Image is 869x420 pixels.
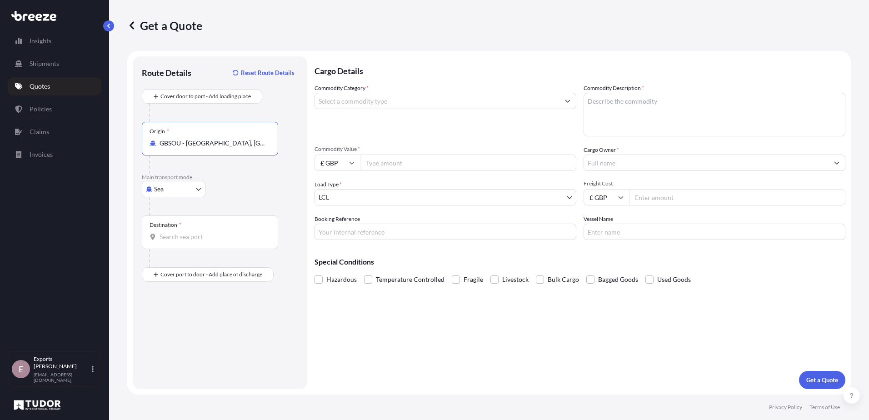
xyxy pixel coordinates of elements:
[142,181,205,197] button: Select transport
[584,155,829,171] input: Full name
[629,189,845,205] input: Enter amount
[829,155,845,171] button: Show suggestions
[34,355,90,370] p: Exports [PERSON_NAME]
[142,89,262,104] button: Cover door to port - Add loading place
[464,273,483,286] span: Fragile
[584,224,845,240] input: Enter name
[142,267,274,282] button: Cover port to door - Add place of discharge
[769,404,802,411] a: Privacy Policy
[8,55,101,73] a: Shipments
[315,180,342,189] span: Load Type
[584,180,845,187] span: Freight Cost
[8,77,101,95] a: Quotes
[160,270,262,279] span: Cover port to door - Add place of discharge
[799,371,845,389] button: Get a Quote
[502,273,529,286] span: Livestock
[30,127,49,136] p: Claims
[30,82,50,91] p: Quotes
[160,92,251,101] span: Cover door to port - Add loading place
[326,273,357,286] span: Hazardous
[142,67,191,78] p: Route Details
[154,185,164,194] span: Sea
[142,174,298,181] p: Main transport mode
[315,189,576,205] button: LCL
[548,273,579,286] span: Bulk Cargo
[160,139,267,148] input: Origin
[241,68,295,77] p: Reset Route Details
[150,221,181,229] div: Destination
[376,273,444,286] span: Temperature Controlled
[30,59,59,68] p: Shipments
[315,84,369,93] label: Commodity Category
[315,215,360,224] label: Booking Reference
[315,93,559,109] input: Select a commodity type
[30,105,52,114] p: Policies
[150,128,169,135] div: Origin
[127,18,202,33] p: Get a Quote
[559,93,576,109] button: Show suggestions
[806,375,838,385] p: Get a Quote
[584,145,619,155] label: Cargo Owner
[360,155,576,171] input: Type amount
[8,100,101,118] a: Policies
[19,365,23,374] span: E
[8,123,101,141] a: Claims
[8,145,101,164] a: Invoices
[657,273,691,286] span: Used Goods
[315,145,576,153] span: Commodity Value
[228,65,298,80] button: Reset Route Details
[809,404,840,411] a: Terms of Use
[11,398,63,412] img: organization-logo
[584,84,644,93] label: Commodity Description
[34,372,90,383] p: [EMAIL_ADDRESS][DOMAIN_NAME]
[315,224,576,240] input: Your internal reference
[8,32,101,50] a: Insights
[315,258,845,265] p: Special Conditions
[598,273,638,286] span: Bagged Goods
[30,150,53,159] p: Invoices
[160,232,267,241] input: Destination
[30,36,51,45] p: Insights
[315,56,845,84] p: Cargo Details
[584,215,613,224] label: Vessel Name
[319,193,329,202] span: LCL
